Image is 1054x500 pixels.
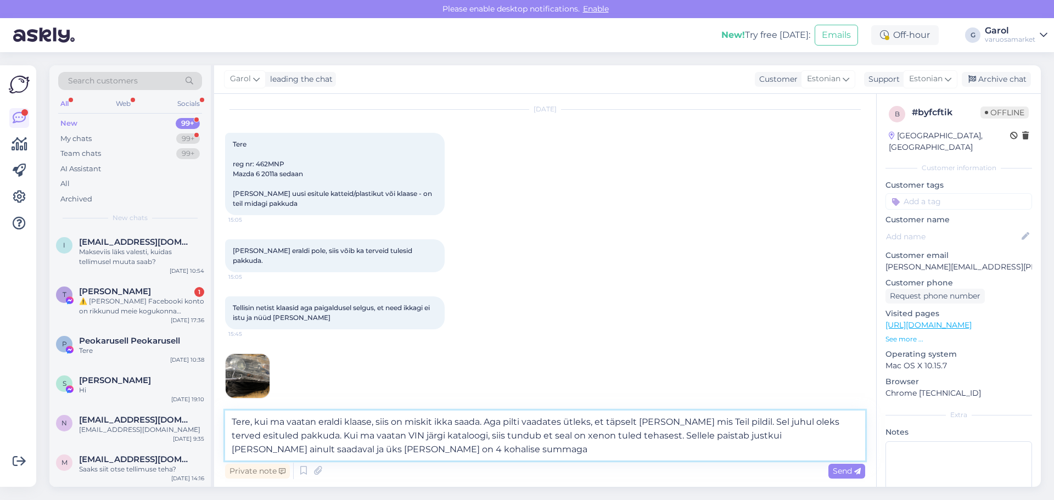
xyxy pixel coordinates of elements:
span: Peokarusell Peokarusell [79,336,180,346]
span: Send [833,466,861,476]
span: Tere reg nr: 462MNP Mazda 6 2011a sedaan [PERSON_NAME] uusi esitule katteid/plastikut või klaase ... [233,140,434,207]
div: [EMAIL_ADDRESS][DOMAIN_NAME] [79,425,204,435]
input: Add a tag [885,193,1032,210]
img: Attachment [226,354,270,398]
div: AI Assistant [60,164,101,175]
p: Customer name [885,214,1032,226]
div: Extra [885,410,1032,420]
span: 15:05 [228,273,270,281]
div: Tere [79,346,204,356]
span: Offline [980,106,1029,119]
span: 15:05 [228,216,270,224]
input: Add name [886,231,1019,243]
div: 1 [194,287,204,297]
div: Support [864,74,900,85]
span: m [61,458,68,467]
div: [DATE] 10:54 [170,267,204,275]
span: i [63,241,65,249]
span: n [61,419,67,427]
div: 99+ [176,148,200,159]
div: 99+ [176,133,200,144]
div: Customer information [885,163,1032,173]
a: Garolvaruosamarket [985,26,1047,44]
div: Hi [79,385,204,395]
p: Operating system [885,349,1032,360]
span: S [63,379,66,387]
p: Chrome [TECHNICAL_ID] [885,387,1032,399]
div: [DATE] 19:10 [171,395,204,403]
b: New! [721,30,745,40]
div: [DATE] 17:36 [171,316,204,324]
div: Garol [985,26,1035,35]
span: Search customers [68,75,138,87]
div: Request phone number [885,289,985,304]
div: Makseviis läks valesti, kuidas tellimusel muuta saab? [79,247,204,267]
div: [GEOGRAPHIC_DATA], [GEOGRAPHIC_DATA] [889,130,1010,153]
div: Team chats [60,148,101,159]
div: My chats [60,133,92,144]
span: New chats [113,213,148,223]
span: nikolajzur@gmail.com [79,415,193,425]
div: Try free [DATE]: [721,29,810,42]
p: Browser [885,376,1032,387]
img: Askly Logo [9,74,30,95]
span: b [895,110,900,118]
div: New [60,118,77,129]
p: Notes [885,426,1032,438]
div: Saaks siit otse tellimuse teha? [79,464,204,474]
div: ⚠️ [PERSON_NAME] Facebooki konto on rikkunud meie kogukonna standardeid. Meie süsteem on saanud p... [79,296,204,316]
p: Customer tags [885,179,1032,191]
span: info.stuudioauto@gmail.com [79,237,193,247]
div: Off-hour [871,25,939,45]
button: Emails [815,25,858,46]
span: Enable [580,4,612,14]
p: [PERSON_NAME][EMAIL_ADDRESS][PERSON_NAME][DOMAIN_NAME] [885,261,1032,273]
div: Socials [175,97,202,111]
textarea: Tere, kui ma vaatan eraldi klaase, siis on miskit ikka saada. Aga pilti vaadates ütleks, et täpse... [225,411,865,460]
div: varuosamarket [985,35,1035,44]
span: Estonian [807,73,840,85]
span: Garol [230,73,251,85]
span: 15:45 [229,398,270,407]
p: Customer phone [885,277,1032,289]
span: [PERSON_NAME] eraldi pole, siis võib ka terveid tulesid pakkuda. [233,246,414,265]
a: [URL][DOMAIN_NAME] [885,320,972,330]
span: Sally Wu [79,375,151,385]
div: Archived [60,194,92,205]
p: Visited pages [885,308,1032,319]
p: Mac OS X 10.15.7 [885,360,1032,372]
div: All [58,97,71,111]
div: [DATE] 10:38 [170,356,204,364]
div: Web [114,97,133,111]
span: Estonian [909,73,943,85]
div: [DATE] 14:16 [171,474,204,482]
div: G [965,27,980,43]
div: [DATE] 9:35 [173,435,204,443]
div: Customer [755,74,798,85]
span: P [62,340,67,348]
div: All [60,178,70,189]
span: 15:45 [228,330,270,338]
div: # byfcftik [912,106,980,119]
div: leading the chat [266,74,333,85]
span: Thabiso Tsubele [79,286,151,296]
span: Tellisin netist klaasid aga paigaldusel selgus, et need ikkagi ei istu ja nüüd [PERSON_NAME] [233,304,431,322]
div: [DATE] [225,104,865,114]
p: See more ... [885,334,1032,344]
span: mihkel.luidalepp@hotmail.com [79,454,193,464]
span: T [63,290,66,299]
div: Archive chat [962,72,1031,87]
div: Private note [225,464,290,479]
p: Customer email [885,250,1032,261]
div: 99+ [176,118,200,129]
